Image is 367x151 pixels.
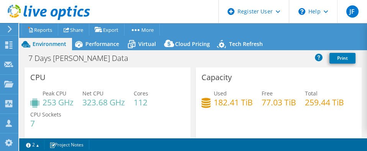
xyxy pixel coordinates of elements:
span: Peak CPU [43,90,66,97]
a: Reports [21,24,58,36]
span: CPU Sockets [30,111,61,118]
span: Cores [134,90,148,97]
a: 2 [21,140,44,149]
a: Project Notes [44,140,89,149]
span: Total [305,90,318,97]
a: Print [329,53,356,64]
a: Export [89,24,125,36]
span: Environment [33,40,66,48]
svg: \n [298,8,305,15]
h4: 112 [134,98,148,107]
h4: 182.41 TiB [214,98,253,107]
h3: Capacity [202,73,232,82]
h4: 7 [30,119,61,128]
h4: 253 GHz [43,98,74,107]
span: Virtual [138,40,156,48]
span: Cloud Pricing [175,40,210,48]
h4: 77.03 TiB [262,98,296,107]
a: Share [58,24,89,36]
span: Performance [85,40,119,48]
span: JF [346,5,359,18]
span: Free [262,90,273,97]
span: Tech Refresh [229,40,263,48]
h4: 259.44 TiB [305,98,344,107]
span: Net CPU [82,90,103,97]
h4: 323.68 GHz [82,98,125,107]
a: More [124,24,160,36]
span: Used [214,90,227,97]
h3: CPU [30,73,46,82]
h1: 7 Days [PERSON_NAME] Data [25,54,140,62]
